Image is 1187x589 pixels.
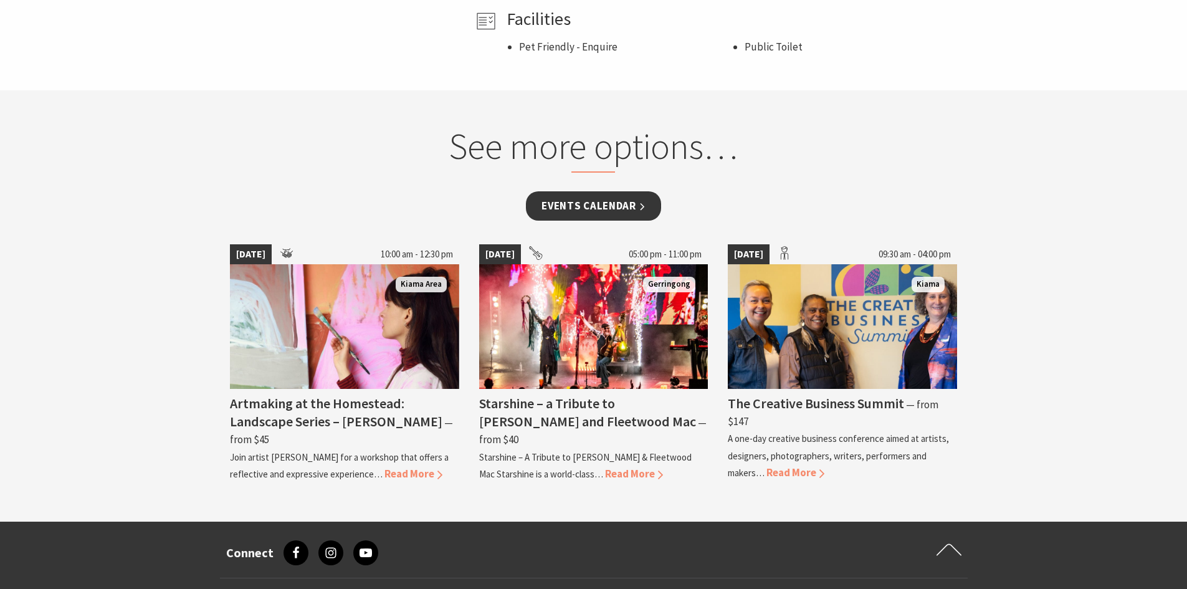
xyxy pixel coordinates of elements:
[384,467,442,481] span: Read More
[479,451,692,480] p: Starshine – A Tribute to [PERSON_NAME] & Fleetwood Mac Starshine is a world-class…
[226,545,274,560] h3: Connect
[230,264,459,389] img: Artist holds paint brush whilst standing with several artworks behind her
[356,125,831,173] h2: See more options…
[479,264,708,389] img: Starshine
[728,395,904,412] h4: The Creative Business Summit
[872,244,957,264] span: 09:30 am - 04:00 pm
[728,244,770,264] span: [DATE]
[766,466,824,479] span: Read More
[605,467,663,481] span: Read More
[374,244,459,264] span: 10:00 am - 12:30 pm
[728,264,957,389] img: Three people including a First Nations elder infront of the event media wall
[526,191,661,221] a: Events Calendar
[507,9,958,30] h4: Facilities
[230,244,272,264] span: [DATE]
[479,395,696,430] h4: Starshine – a Tribute to [PERSON_NAME] and Fleetwood Mac
[643,277,695,292] span: Gerringong
[396,277,447,292] span: Kiama Area
[230,395,442,430] h4: Artmaking at the Homestead: Landscape Series – [PERSON_NAME]
[728,244,957,482] a: [DATE] 09:30 am - 04:00 pm Three people including a First Nations elder infront of the event medi...
[912,277,945,292] span: Kiama
[745,39,958,55] li: Public Toilet
[519,39,732,55] li: Pet Friendly - Enquire
[728,433,949,478] p: A one-day creative business conference aimed at artists, designers, photographers, writers, perfo...
[230,451,449,480] p: Join artist [PERSON_NAME] for a workshop that offers a reflective and expressive experience…
[479,244,708,482] a: [DATE] 05:00 pm - 11:00 pm Starshine Gerringong Starshine – a Tribute to [PERSON_NAME] and Fleetw...
[479,244,521,264] span: [DATE]
[622,244,708,264] span: 05:00 pm - 11:00 pm
[230,244,459,482] a: [DATE] 10:00 am - 12:30 pm Artist holds paint brush whilst standing with several artworks behind ...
